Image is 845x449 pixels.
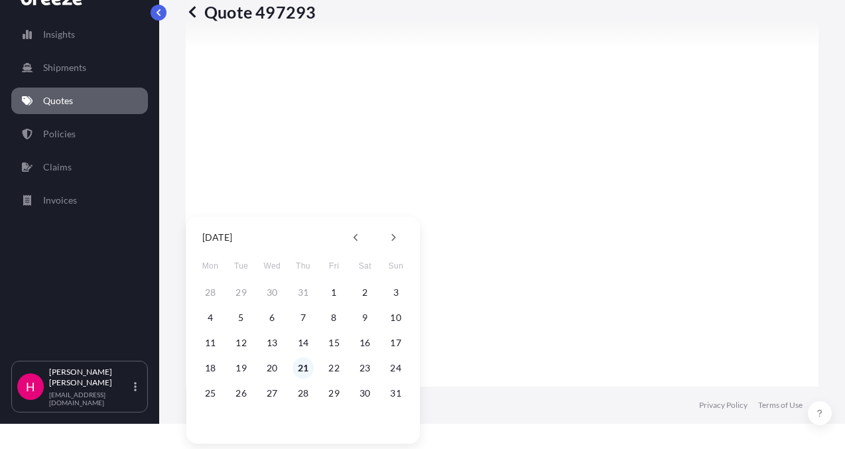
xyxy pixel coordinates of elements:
p: Policies [43,127,76,141]
a: Policies [11,121,148,147]
a: Invoices [11,187,148,214]
button: 30 [354,383,375,404]
button: 19 [231,357,252,379]
button: 2 [354,282,375,303]
div: [DATE] [202,229,232,245]
button: 16 [354,332,375,353]
button: 4 [200,307,221,328]
button: 3 [385,282,407,303]
button: 23 [354,357,375,379]
button: 18 [200,357,221,379]
span: Wednesday [260,253,284,279]
button: 20 [261,357,283,379]
a: Insights [11,21,148,48]
button: 5 [231,307,252,328]
button: 13 [261,332,283,353]
button: 29 [324,383,345,404]
span: H [26,380,35,393]
p: [EMAIL_ADDRESS][DOMAIN_NAME] [49,391,131,407]
a: Shipments [11,54,148,81]
span: Friday [322,253,346,279]
button: 12 [231,332,252,353]
button: 10 [385,307,407,328]
button: 27 [261,383,283,404]
button: 6 [261,307,283,328]
p: Invoices [43,194,77,207]
span: Sunday [384,253,408,279]
a: Claims [11,154,148,180]
span: Monday [198,253,222,279]
p: [PERSON_NAME] [PERSON_NAME] [49,367,131,388]
button: 21 [292,357,314,379]
button: 14 [292,332,314,353]
span: Tuesday [229,253,253,279]
p: Quotes [43,94,73,107]
a: Privacy Policy [699,400,747,411]
button: 15 [324,332,345,353]
button: 24 [385,357,407,379]
button: 17 [385,332,407,353]
button: 28 [292,383,314,404]
a: Quotes [11,88,148,114]
p: Claims [43,160,72,174]
button: 9 [354,307,375,328]
button: 22 [324,357,345,379]
button: 11 [200,332,221,353]
button: 26 [231,383,252,404]
button: 7 [292,307,314,328]
button: 25 [200,383,221,404]
p: Quote 497293 [186,1,316,23]
p: Shipments [43,61,86,74]
a: Terms of Use [758,400,803,411]
button: 1 [324,282,345,303]
button: 8 [324,307,345,328]
span: Saturday [353,253,377,279]
button: 31 [385,383,407,404]
p: Insights [43,28,75,41]
span: Thursday [291,253,315,279]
